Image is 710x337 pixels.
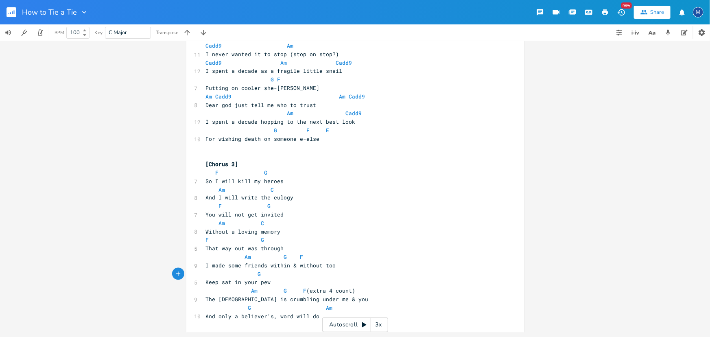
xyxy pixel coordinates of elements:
span: Am [206,93,212,100]
span: (extra 4 count) [206,287,356,295]
span: Putting on cooler she-[PERSON_NAME] [206,84,320,92]
span: For wishing death on someone e-else [206,135,320,142]
span: How to Tie a Tie [22,9,77,16]
button: New [613,5,629,20]
button: Share [634,6,671,19]
button: M [693,3,703,22]
span: Am [251,287,258,295]
span: G [271,76,274,83]
span: F [216,169,219,176]
span: Am [287,42,294,49]
span: Am [326,304,333,312]
span: G [264,169,268,176]
span: Am [281,59,287,66]
div: Autoscroll [322,317,388,332]
div: Mark Berman [693,7,703,18]
span: G [258,271,261,278]
div: BPM [55,31,64,35]
span: Am [245,254,251,261]
span: The [DEMOGRAPHIC_DATA] is crumbling under me & you [206,296,369,303]
span: F [307,127,310,134]
span: Cadd9 [206,59,222,66]
span: I spent a decade as a fragile little snail [206,67,343,74]
span: C [271,186,274,193]
span: F [300,254,304,261]
div: Share [650,9,664,16]
span: Am [219,186,225,193]
span: Am [287,109,294,117]
span: G [268,203,271,210]
span: And only a believer's, word will do [206,313,320,320]
div: Transpose [156,30,178,35]
span: G [248,304,251,312]
span: You will not get invited [206,211,284,219]
span: F [304,287,307,295]
span: I spent a decade hopping to the next best look [206,118,356,125]
span: F [219,203,222,210]
span: That way out was through [206,245,284,252]
span: Am [219,220,225,227]
span: So I will kill my heroes [206,177,284,185]
span: And I will write the eulogy [206,194,294,201]
span: G [274,127,277,134]
div: 3x [371,317,386,332]
span: Cadd9 [346,109,362,117]
div: Key [94,30,103,35]
span: G [284,287,287,295]
span: I made some friends within & without too [206,262,336,269]
span: C Major [109,29,127,36]
span: Without a loving memory [206,228,281,236]
span: G [284,254,287,261]
span: Cadd9 [216,93,232,100]
span: Cadd9 [206,42,222,49]
span: Am [339,93,346,100]
span: E [326,127,330,134]
span: Keep sat in your pew [206,279,271,286]
span: C [261,220,264,227]
span: I never wanted it to stop (stop on stop?) [206,50,339,58]
span: Cadd9 [349,93,365,100]
span: [Chorus 3] [206,160,238,168]
span: F [277,76,281,83]
span: G [261,236,264,244]
div: New [621,2,632,9]
span: F [206,236,209,244]
span: Cadd9 [336,59,352,66]
span: Dear god just tell me who to trust [206,101,317,109]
